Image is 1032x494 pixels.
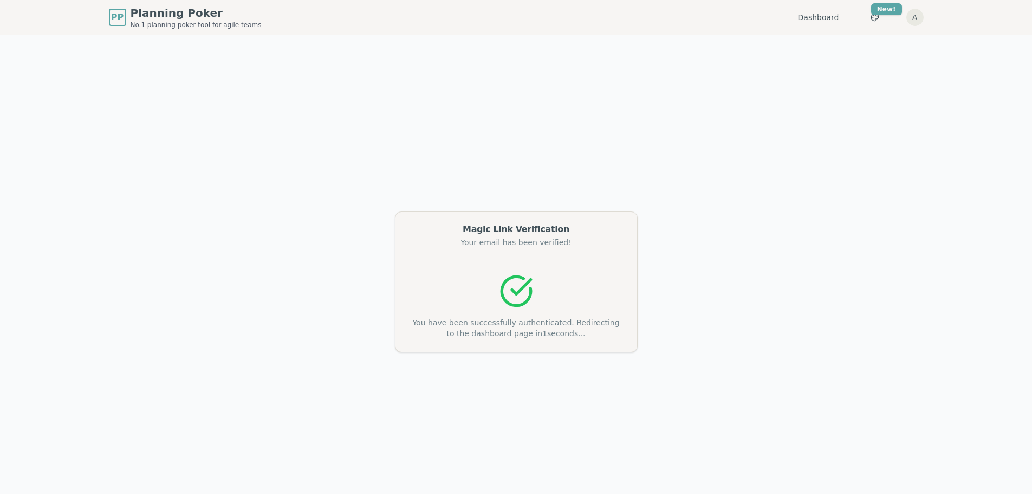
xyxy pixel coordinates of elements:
button: New! [865,8,885,27]
div: Magic Link Verification [408,225,624,234]
p: You have been successfully authenticated. Redirecting to the dashboard page in 1 seconds... [408,317,624,339]
span: No.1 planning poker tool for agile teams [131,21,262,29]
a: Dashboard [798,12,839,23]
a: PPPlanning PokerNo.1 planning poker tool for agile teams [109,5,262,29]
div: Your email has been verified! [408,237,624,248]
button: A [906,9,924,26]
div: New! [871,3,902,15]
span: PP [111,11,124,24]
span: Planning Poker [131,5,262,21]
